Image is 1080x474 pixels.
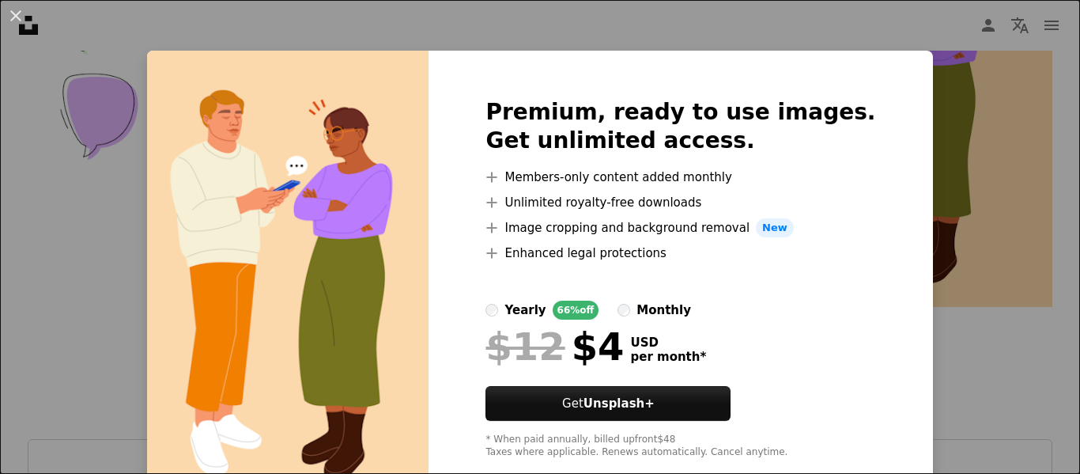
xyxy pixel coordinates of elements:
input: yearly66%off [485,304,498,317]
span: per month * [630,350,706,364]
li: Enhanced legal protections [485,244,875,263]
li: Unlimited royalty-free downloads [485,193,875,212]
li: Members-only content added monthly [485,168,875,187]
div: $4 [485,326,624,367]
span: New [756,218,794,237]
button: GetUnsplash+ [485,386,731,421]
input: monthly [617,304,630,317]
div: monthly [636,301,691,320]
span: USD [630,336,706,350]
div: 66% off [553,301,599,320]
span: $12 [485,326,565,367]
strong: Unsplash+ [583,396,655,411]
div: * When paid annually, billed upfront $48 Taxes where applicable. Renews automatically. Cancel any... [485,434,875,459]
div: yearly [504,301,546,320]
h2: Premium, ready to use images. Get unlimited access. [485,98,875,155]
li: Image cropping and background removal [485,218,875,237]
